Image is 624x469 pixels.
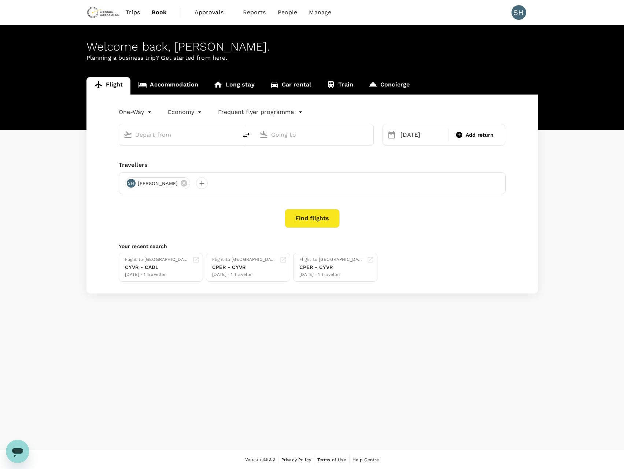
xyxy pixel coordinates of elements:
[125,177,191,189] div: SH[PERSON_NAME]
[243,8,266,17] span: Reports
[299,263,364,271] div: CPER - CYVR
[125,256,189,263] div: Flight to [GEOGRAPHIC_DATA]
[212,263,277,271] div: CPER - CYVR
[119,160,506,169] div: Travellers
[195,8,231,17] span: Approvals
[299,271,364,278] div: [DATE] · 1 Traveller
[278,8,298,17] span: People
[285,209,340,228] button: Find flights
[218,108,294,117] p: Frequent flyer programme
[206,77,262,95] a: Long stay
[6,440,29,463] iframe: Button to launch messaging window
[262,77,319,95] a: Car rental
[317,456,346,464] a: Terms of Use
[86,4,120,21] img: Chrysos Corporation
[125,271,189,278] div: [DATE] · 1 Traveller
[352,456,379,464] a: Help Centre
[125,263,189,271] div: CYVR - CADL
[245,456,275,464] span: Version 3.52.2
[281,457,311,462] span: Privacy Policy
[319,77,361,95] a: Train
[317,457,346,462] span: Terms of Use
[466,131,494,139] span: Add return
[271,129,358,140] input: Going to
[309,8,331,17] span: Manage
[212,256,277,263] div: Flight to [GEOGRAPHIC_DATA]
[368,134,370,135] button: Open
[119,243,506,250] p: Your recent search
[168,106,203,118] div: Economy
[86,53,538,62] p: Planning a business trip? Get started from here.
[232,134,234,135] button: Open
[152,8,167,17] span: Book
[237,126,255,144] button: delete
[86,40,538,53] div: Welcome back , [PERSON_NAME] .
[126,8,140,17] span: Trips
[130,77,206,95] a: Accommodation
[299,256,364,263] div: Flight to [GEOGRAPHIC_DATA]
[86,77,131,95] a: Flight
[135,129,222,140] input: Depart from
[218,108,303,117] button: Frequent flyer programme
[398,128,447,142] div: [DATE]
[119,106,153,118] div: One-Way
[281,456,311,464] a: Privacy Policy
[361,77,417,95] a: Concierge
[512,5,526,20] div: SH
[133,180,182,187] span: [PERSON_NAME]
[212,271,277,278] div: [DATE] · 1 Traveller
[352,457,379,462] span: Help Centre
[127,179,136,188] div: SH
